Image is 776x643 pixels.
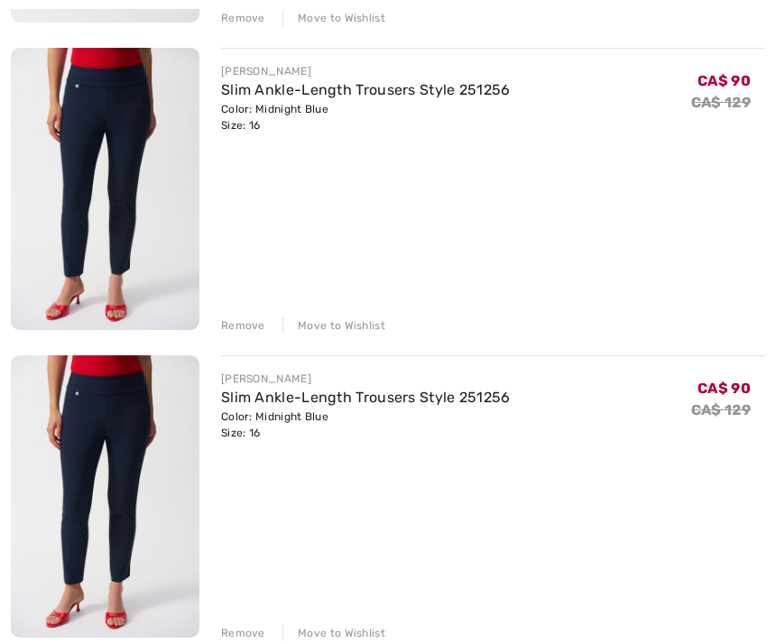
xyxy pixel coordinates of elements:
[221,81,511,98] a: Slim Ankle-Length Trousers Style 251256
[221,63,511,79] div: [PERSON_NAME]
[691,401,751,418] s: CA$ 129
[221,371,511,387] div: [PERSON_NAME]
[221,625,265,641] div: Remove
[282,317,385,334] div: Move to Wishlist
[221,101,511,133] div: Color: Midnight Blue Size: 16
[11,48,199,330] img: Slim Ankle-Length Trousers Style 251256
[697,72,751,89] span: CA$ 90
[221,409,511,441] div: Color: Midnight Blue Size: 16
[221,389,511,406] a: Slim Ankle-Length Trousers Style 251256
[697,380,751,397] span: CA$ 90
[11,355,199,638] img: Slim Ankle-Length Trousers Style 251256
[282,10,385,26] div: Move to Wishlist
[691,94,751,111] s: CA$ 129
[221,10,265,26] div: Remove
[282,625,385,641] div: Move to Wishlist
[221,317,265,334] div: Remove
